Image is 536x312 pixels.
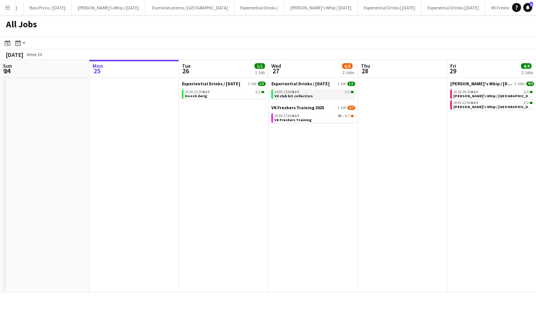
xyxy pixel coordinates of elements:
[284,0,358,15] button: [PERSON_NAME]'s Whip / [DATE]
[471,100,478,105] span: BST
[270,67,281,75] span: 27
[521,70,533,75] div: 2 Jobs
[2,67,12,75] span: 24
[271,105,324,110] span: VK Freshers Training 2025
[255,63,265,69] span: 1/1
[524,101,529,105] span: 2/2
[234,0,284,15] button: Experiential Drinks /
[271,81,355,86] a: Experiential Drinks / [DATE]1 Job1/1
[271,81,355,105] div: Experiential Drinks / [DATE]1 Job1/114:00-15:00BST1/1VK club kit collection
[421,0,485,15] button: Experiential Drinks | [DATE]
[182,62,191,69] span: Tue
[530,91,533,93] span: 2/2
[25,52,43,57] span: Week 34
[3,62,12,69] span: Sun
[271,105,355,124] div: VK Freshers Training 20251 Job5/710:00-17:00BST4A•5/7VK Freshers Training
[450,81,513,86] span: Shanky's Whip / Aug 25
[523,3,532,12] a: 3
[345,114,350,118] span: 5/7
[271,105,355,110] a: VK Freshers Training 20251 Job5/7
[453,89,533,98] a: 16:30-20:30BST2/2[PERSON_NAME]'s Whip / [GEOGRAPHIC_DATA]
[92,62,103,69] span: Mon
[347,105,355,110] span: 5/7
[258,82,266,86] span: 1/1
[271,62,281,69] span: Wed
[530,102,533,104] span: 2/2
[185,90,210,94] span: 10:30-13:30
[453,100,533,109] a: 18:00-22:00BST2/2[PERSON_NAME]'s Whip / [GEOGRAPHIC_DATA]
[338,114,342,118] span: 4A
[338,82,346,86] span: 1 Job
[521,63,532,69] span: 4/4
[453,101,478,105] span: 18:00-22:00
[524,90,529,94] span: 2/2
[72,0,145,15] button: [PERSON_NAME]'s Whip / [DATE]
[515,82,525,86] span: 2 Jobs
[361,62,370,69] span: Thu
[347,82,355,86] span: 1/1
[450,81,534,111] div: [PERSON_NAME]'s Whip / [DATE]2 Jobs4/416:30-20:30BST2/2[PERSON_NAME]'s Whip / [GEOGRAPHIC_DATA]18...
[471,89,478,94] span: BST
[271,81,330,86] span: Experiential Drinks / August 25
[449,67,456,75] span: 29
[358,0,421,15] button: Experiential Drinks | [DATE]
[342,63,353,69] span: 6/8
[248,82,256,86] span: 1 Job
[345,90,350,94] span: 1/1
[360,67,370,75] span: 28
[274,117,312,122] span: VK Freshers Training
[182,81,240,86] span: Experiential Drinks / August 25
[450,62,456,69] span: Fri
[453,94,536,98] span: Shanky's Whip / Sheffield
[261,91,264,93] span: 1/1
[274,94,313,98] span: VK club kit collection
[255,70,265,75] div: 1 Job
[24,0,72,15] button: Boss Pizza / [DATE]
[182,81,266,86] a: Experiential Drinks / [DATE]1 Job1/1
[255,90,261,94] span: 1/1
[6,51,23,58] div: [DATE]
[185,94,207,98] span: Hooch derig
[274,89,354,98] a: 14:00-15:00BST1/1VK club kit collection
[202,89,210,94] span: BST
[351,115,354,117] span: 5/7
[185,89,264,98] a: 10:30-13:30BST1/1Hooch derig
[453,104,536,109] span: Shanky's Whip / Newcastle
[530,2,533,7] span: 3
[351,91,354,93] span: 1/1
[274,113,354,122] a: 10:00-17:00BST4A•5/7VK Freshers Training
[453,90,478,94] span: 16:30-20:30
[274,114,299,118] span: 10:00-17:00
[145,0,234,15] button: Tramlines promo / [GEOGRAPHIC_DATA]
[182,81,266,100] div: Experiential Drinks / [DATE]1 Job1/110:30-13:30BST1/1Hooch derig
[292,113,299,118] span: BST
[526,82,534,86] span: 4/4
[342,70,354,75] div: 2 Jobs
[91,67,103,75] span: 25
[274,114,354,118] div: •
[274,90,299,94] span: 14:00-15:00
[338,105,346,110] span: 1 Job
[450,81,534,86] a: [PERSON_NAME]'s Whip / [DATE]2 Jobs4/4
[181,67,191,75] span: 26
[292,89,299,94] span: BST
